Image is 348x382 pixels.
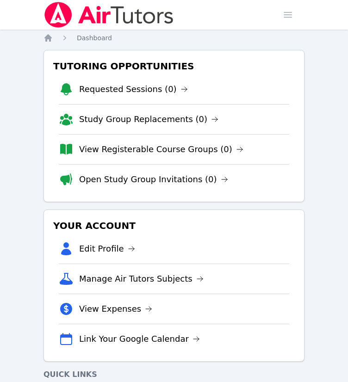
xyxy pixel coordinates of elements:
a: Link Your Google Calendar [79,333,200,345]
a: View Registerable Course Groups (0) [79,143,243,156]
a: Open Study Group Invitations (0) [79,173,228,186]
img: Air Tutors [43,2,174,28]
a: Manage Air Tutors Subjects [79,272,204,285]
nav: Breadcrumb [43,33,304,43]
a: Study Group Replacements (0) [79,113,218,126]
h3: Tutoring Opportunities [51,58,297,74]
h3: Your Account [51,217,297,234]
a: Edit Profile [79,242,135,255]
span: Dashboard [77,34,112,42]
h4: Quick Links [43,369,304,380]
a: View Expenses [79,302,152,315]
a: Requested Sessions (0) [79,83,188,96]
a: Dashboard [77,33,112,43]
